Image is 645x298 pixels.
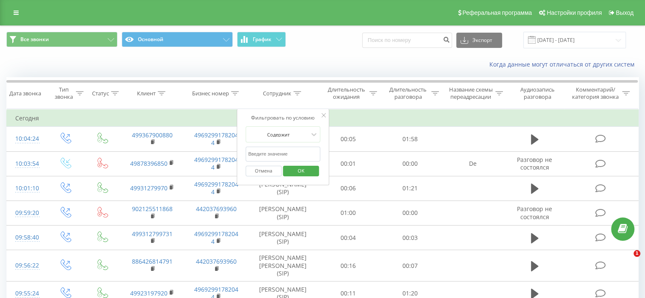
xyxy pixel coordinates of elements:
[449,86,493,100] div: Название схемы переадресации
[132,131,173,139] a: 499367900880
[325,86,368,100] div: Длительность ожидания
[379,151,441,176] td: 00:00
[132,257,173,265] a: 886426814791
[379,250,441,281] td: 00:07
[517,205,552,220] span: Разговор не состоялся
[379,201,441,225] td: 00:00
[253,36,271,42] span: График
[634,250,640,257] span: 1
[489,60,639,68] a: Когда данные могут отличаться от других систем
[456,33,502,48] button: Экспорт
[246,114,320,122] div: Фильтровать по условию
[318,151,379,176] td: 00:01
[194,230,238,245] a: 49692991782044
[20,36,49,43] span: Все звонки
[15,205,38,221] div: 09:59:20
[194,180,238,196] a: 49692991782044
[15,131,38,147] div: 10:04:24
[379,226,441,250] td: 00:03
[196,257,237,265] a: 442037693960
[318,127,379,151] td: 00:05
[53,86,73,100] div: Тип звонка
[249,176,318,201] td: [PERSON_NAME] (SIP)
[15,257,38,274] div: 09:56:22
[263,90,291,97] div: Сотрудник
[6,32,117,47] button: Все звонки
[616,9,634,16] span: Выход
[379,127,441,151] td: 01:58
[137,90,156,97] div: Клиент
[246,147,320,162] input: Введите значение
[318,176,379,201] td: 00:06
[192,90,229,97] div: Бизнес номер
[132,205,173,213] a: 902125511868
[7,110,639,127] td: Сегодня
[130,184,168,192] a: 49931279970
[387,86,429,100] div: Длительность разговора
[318,201,379,225] td: 01:00
[132,230,173,238] a: 499312799731
[616,250,637,270] iframe: Intercom live chat
[513,86,562,100] div: Аудиозапись разговора
[289,164,313,177] span: OK
[547,9,602,16] span: Настройки профиля
[318,250,379,281] td: 00:16
[441,151,505,176] td: De
[249,250,318,281] td: [PERSON_NAME] [PERSON_NAME] (SIP)
[462,9,532,16] span: Реферальная программа
[130,159,168,167] a: 49878396850
[362,33,452,48] input: Поиск по номеру
[194,156,238,171] a: 49692991782044
[194,131,238,147] a: 49692991782044
[130,289,168,297] a: 49923197920
[249,201,318,225] td: [PERSON_NAME] (SIP)
[237,32,286,47] button: График
[318,226,379,250] td: 00:04
[92,90,109,97] div: Статус
[15,229,38,246] div: 09:58:40
[15,156,38,172] div: 10:03:54
[196,205,237,213] a: 442037693960
[379,176,441,201] td: 01:21
[283,166,319,176] button: OK
[246,166,282,176] button: Отмена
[122,32,233,47] button: Основной
[9,90,41,97] div: Дата звонка
[15,180,38,197] div: 10:01:10
[570,86,620,100] div: Комментарий/категория звонка
[249,226,318,250] td: [PERSON_NAME] (SIP)
[517,156,552,171] span: Разговор не состоялся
